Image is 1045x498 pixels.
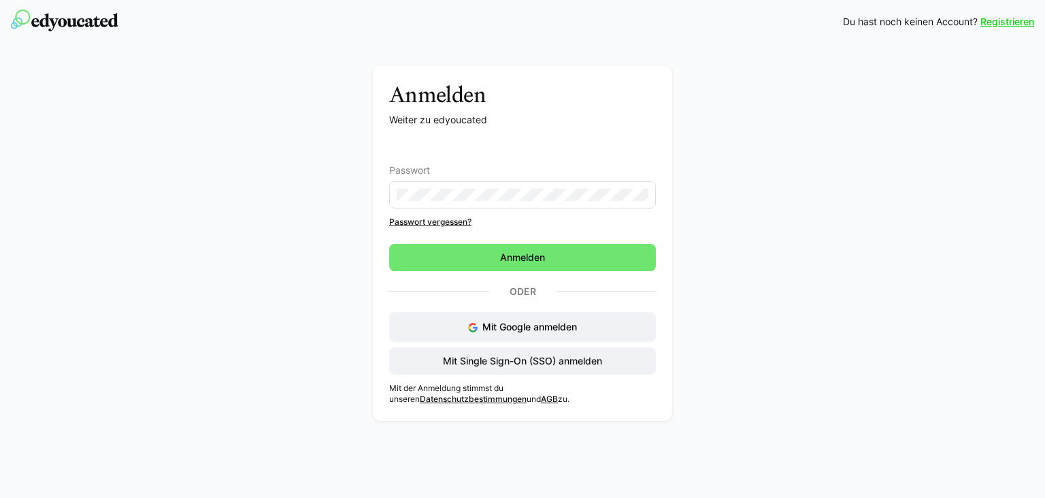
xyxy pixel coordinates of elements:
img: edyoucated [11,10,118,31]
button: Mit Single Sign-On (SSO) anmelden [389,347,656,375]
button: Anmelden [389,244,656,271]
a: Passwort vergessen? [389,217,656,228]
span: Mit Single Sign-On (SSO) anmelden [441,354,604,368]
span: Passwort [389,165,430,176]
p: Oder [489,282,556,301]
p: Mit der Anmeldung stimmst du unseren und zu. [389,383,656,405]
p: Weiter zu edyoucated [389,113,656,127]
a: Registrieren [980,15,1034,29]
span: Anmelden [498,251,547,264]
h3: Anmelden [389,82,656,108]
a: Datenschutzbestimmungen [420,394,527,404]
a: AGB [541,394,558,404]
span: Du hast noch keinen Account? [843,15,978,29]
button: Mit Google anmelden [389,312,656,342]
span: Mit Google anmelden [482,321,577,332]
